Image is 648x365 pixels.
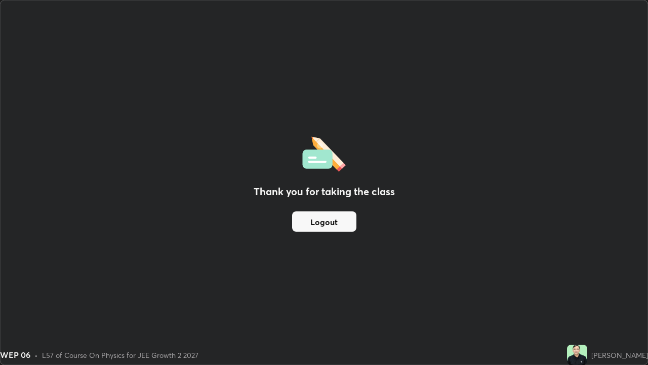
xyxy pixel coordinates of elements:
div: [PERSON_NAME] [591,350,648,360]
div: • [34,350,38,360]
img: 2fdfe559f7d547ac9dedf23c2467b70e.jpg [567,345,587,365]
img: offlineFeedback.1438e8b3.svg [302,133,346,172]
div: L57 of Course On Physics for JEE Growth 2 2027 [42,350,198,360]
button: Logout [292,211,356,232]
h2: Thank you for taking the class [254,184,395,199]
